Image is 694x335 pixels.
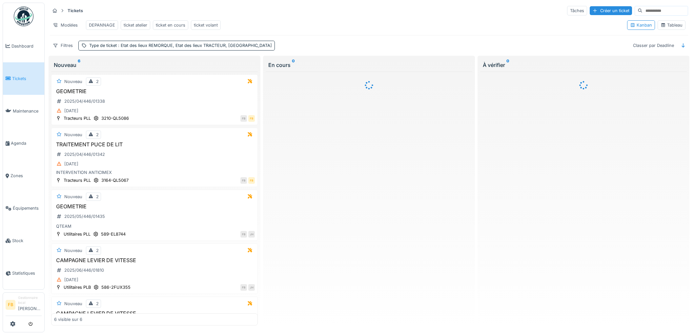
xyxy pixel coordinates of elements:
[64,161,78,167] div: [DATE]
[96,132,99,138] div: 2
[64,277,78,283] div: [DATE]
[630,41,677,50] div: Classer par Deadline
[630,22,652,28] div: Kanban
[54,316,82,323] div: 6 visible sur 6
[54,88,255,94] h3: GEOMETRIE
[483,61,684,69] div: À vérifier
[89,22,115,28] div: DEPANNAGE
[248,115,255,122] div: FB
[13,205,42,211] span: Équipements
[240,177,247,184] div: FB
[3,160,44,192] a: Zones
[248,284,255,291] div: JH
[3,224,44,257] a: Stock
[54,257,255,263] h3: CAMPAGNE LEVIER DE VITESSE
[64,151,105,157] div: 2025/04/446/01342
[64,132,82,138] div: Nouveau
[96,247,99,254] div: 2
[18,295,42,305] div: Gestionnaire local
[567,6,587,15] div: Tâches
[64,301,82,307] div: Nouveau
[54,141,255,148] h3: TRAITEMENT PUCE DE LIT
[64,247,82,254] div: Nouveau
[54,203,255,210] h3: GEOMETRIE
[54,61,255,69] div: Nouveau
[3,30,44,62] a: Dashboard
[3,95,44,127] a: Maintenance
[506,61,509,69] sup: 0
[10,173,42,179] span: Zones
[96,301,99,307] div: 2
[12,270,42,276] span: Statistiques
[65,8,86,14] strong: Tickets
[101,177,129,183] div: 3164-QL5067
[14,7,33,26] img: Badge_color-CXgf-gQk.svg
[240,231,247,238] div: FB
[64,78,82,85] div: Nouveau
[3,257,44,289] a: Statistiques
[3,127,44,160] a: Agenda
[11,140,42,146] span: Agenda
[240,115,247,122] div: FB
[64,284,91,290] div: Utilitaires PLB
[50,41,76,50] div: Filtres
[96,194,99,200] div: 2
[54,310,255,317] h3: CAMPAGNE LEVIER DE VITESSE
[590,6,632,15] div: Créer un ticket
[268,61,470,69] div: En cours
[156,22,185,28] div: ticket en cours
[13,108,42,114] span: Maintenance
[64,108,78,114] div: [DATE]
[101,284,131,290] div: 586-2FUX355
[194,22,218,28] div: ticket volant
[248,231,255,238] div: JH
[64,115,91,121] div: Tracteurs PLL
[117,43,272,48] span: : Etat des lieux REMORQUE, Etat des lieux TRACTEUR, [GEOGRAPHIC_DATA]
[64,231,91,237] div: Utilitaires PLL
[6,300,15,310] li: FB
[101,231,126,237] div: 589-EL8744
[64,194,82,200] div: Nouveau
[240,284,247,291] div: FB
[78,61,80,69] sup: 6
[661,22,683,28] div: Tableau
[101,115,129,121] div: 3210-QL5086
[64,267,104,273] div: 2025/06/446/01810
[64,213,105,220] div: 2025/05/446/01435
[3,192,44,224] a: Équipements
[6,295,42,316] a: FB Gestionnaire local[PERSON_NAME]
[89,42,272,49] div: Type de ticket
[54,169,255,176] div: INTERVENTION ANTICIMEX
[50,20,81,30] div: Modèles
[11,43,42,49] span: Dashboard
[64,98,105,104] div: 2025/04/446/01338
[248,177,255,184] div: FB
[292,61,295,69] sup: 0
[124,22,147,28] div: ticket atelier
[64,177,91,183] div: Tracteurs PLL
[3,62,44,95] a: Tickets
[96,78,99,85] div: 2
[12,238,42,244] span: Stock
[12,75,42,82] span: Tickets
[54,223,255,229] div: QTEAM
[18,295,42,314] li: [PERSON_NAME]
